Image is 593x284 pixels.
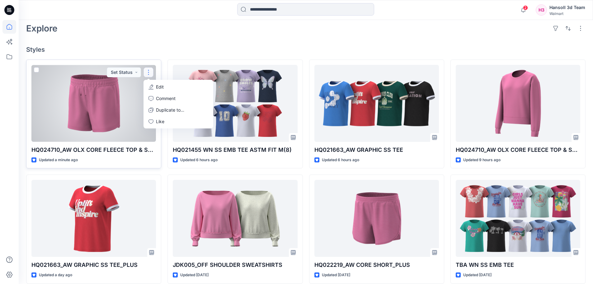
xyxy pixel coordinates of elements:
p: HQ024710_AW OLX CORE FLEECE TOP & SHORT SET_PLUS [456,146,580,154]
a: HQ024710_AW OLX CORE FLEECE TOP & SHORT SET_PLUS [31,65,156,142]
a: HQ021455 WN SS EMB TEE ASTM FIT M(8) [173,65,297,142]
p: Updated [DATE] [180,272,209,278]
p: HQ024710_AW OLX CORE FLEECE TOP & SHORT SET_PLUS [31,146,156,154]
p: HQ021663_AW GRAPHIC SS TEE [314,146,439,154]
a: Edit [145,81,212,93]
p: HQ022219_AW CORE SHORT_PLUS [314,261,439,269]
p: Updated [DATE] [463,272,492,278]
div: Hansoll 3d Team [549,4,585,11]
a: HQ022219_AW CORE SHORT_PLUS [314,180,439,257]
p: TBA WN SS EMB TEE [456,261,580,269]
p: HQ021455 WN SS EMB TEE ASTM FIT M(8) [173,146,297,154]
p: Edit [156,84,164,90]
p: HQ021663_AW GRAPHIC SS TEE_PLUS [31,261,156,269]
a: JDK005_OFF SHOULDER SWEATSHIRTS [173,180,297,257]
span: 2 [523,5,528,10]
a: HQ021663_AW GRAPHIC SS TEE_PLUS [31,180,156,257]
a: HQ021663_AW GRAPHIC SS TEE [314,65,439,142]
p: Updated a day ago [39,272,72,278]
p: Duplicate to... [156,107,184,113]
p: Updated a minute ago [39,157,78,163]
p: Updated [DATE] [322,272,350,278]
h2: Explore [26,23,58,33]
p: Comment [156,95,176,102]
h4: Styles [26,46,586,53]
p: JDK005_OFF SHOULDER SWEATSHIRTS [173,261,297,269]
a: TBA WN SS EMB TEE [456,180,580,257]
p: Updated 6 hours ago [180,157,218,163]
div: Walmart [549,11,585,16]
a: HQ024710_AW OLX CORE FLEECE TOP & SHORT SET_PLUS [456,65,580,142]
p: Like [156,118,164,125]
p: Updated 9 hours ago [463,157,501,163]
div: H3 [536,4,547,16]
p: Updated 6 hours ago [322,157,359,163]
